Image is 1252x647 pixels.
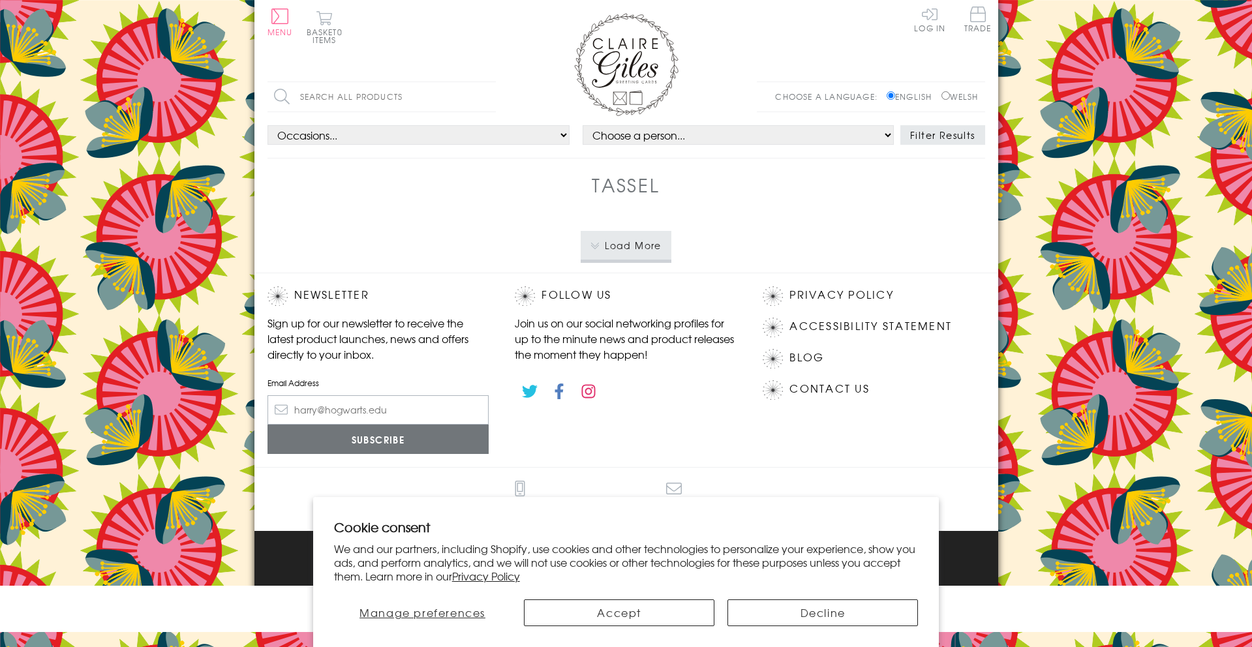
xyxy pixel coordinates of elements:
[887,91,938,102] label: English
[592,172,660,198] h1: Tassel
[307,10,343,44] button: Basket0 items
[914,7,945,32] a: Log In
[789,349,824,367] a: Blog
[789,318,952,335] a: Accessibility Statement
[478,481,562,518] a: 0191 270 8191
[334,599,511,626] button: Manage preferences
[267,82,496,112] input: Search all products
[515,286,737,306] h2: Follow Us
[267,315,489,362] p: Sign up for our newsletter to receive the latest product launches, news and offers directly to yo...
[524,599,714,626] button: Accept
[267,377,489,389] label: Email Address
[581,231,671,260] button: Load More
[515,315,737,362] p: Join us on our social networking profiles for up to the minute news and product releases the mome...
[313,26,343,46] span: 0 items
[452,568,520,584] a: Privacy Policy
[267,573,985,585] p: © 2025 .
[267,395,489,425] input: harry@hogwarts.edu
[964,7,992,32] span: Trade
[267,286,489,306] h2: Newsletter
[574,13,679,116] img: Claire Giles Greetings Cards
[267,8,293,36] button: Menu
[900,125,985,145] button: Filter Results
[775,91,884,102] p: Choose a language:
[789,286,893,304] a: Privacy Policy
[887,91,895,100] input: English
[267,26,293,38] span: Menu
[789,380,869,398] a: Contact Us
[575,481,774,518] a: [EMAIL_ADDRESS][DOMAIN_NAME]
[727,599,918,626] button: Decline
[483,82,496,112] input: Search
[941,91,979,102] label: Welsh
[359,605,485,620] span: Manage preferences
[964,7,992,35] a: Trade
[334,518,919,536] h2: Cookie consent
[941,91,950,100] input: Welsh
[334,542,919,582] p: We and our partners, including Shopify, use cookies and other technologies to personalize your ex...
[267,425,489,454] input: Subscribe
